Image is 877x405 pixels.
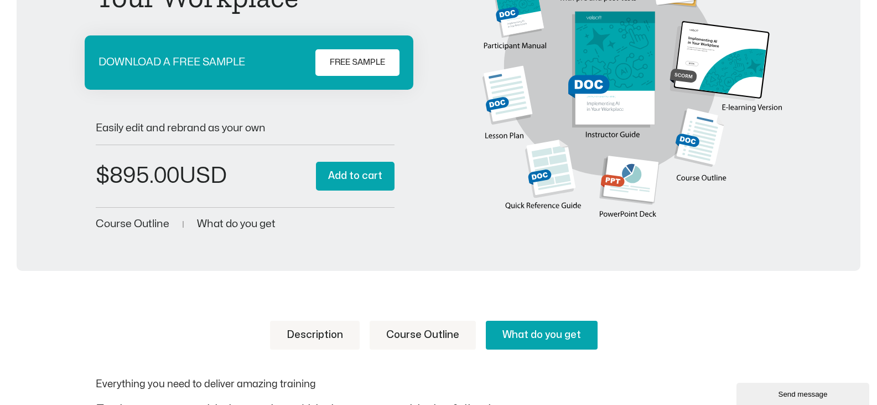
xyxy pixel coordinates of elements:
[96,165,110,187] span: $
[315,49,399,76] a: FREE SAMPLE
[98,57,245,68] p: DOWNLOAD A FREE SAMPLE
[270,321,360,350] a: Description
[486,321,598,350] a: What do you get
[330,56,385,69] span: FREE SAMPLE
[197,219,276,229] a: What do you get
[96,219,169,229] a: Course Outline
[316,162,395,191] button: Add to cart
[736,381,871,405] iframe: chat widget
[370,321,476,350] a: Course Outline
[96,165,179,187] bdi: 895.00
[96,123,395,134] p: Easily edit and rebrand as your own
[96,377,782,392] p: Everything you need to deliver amazing training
